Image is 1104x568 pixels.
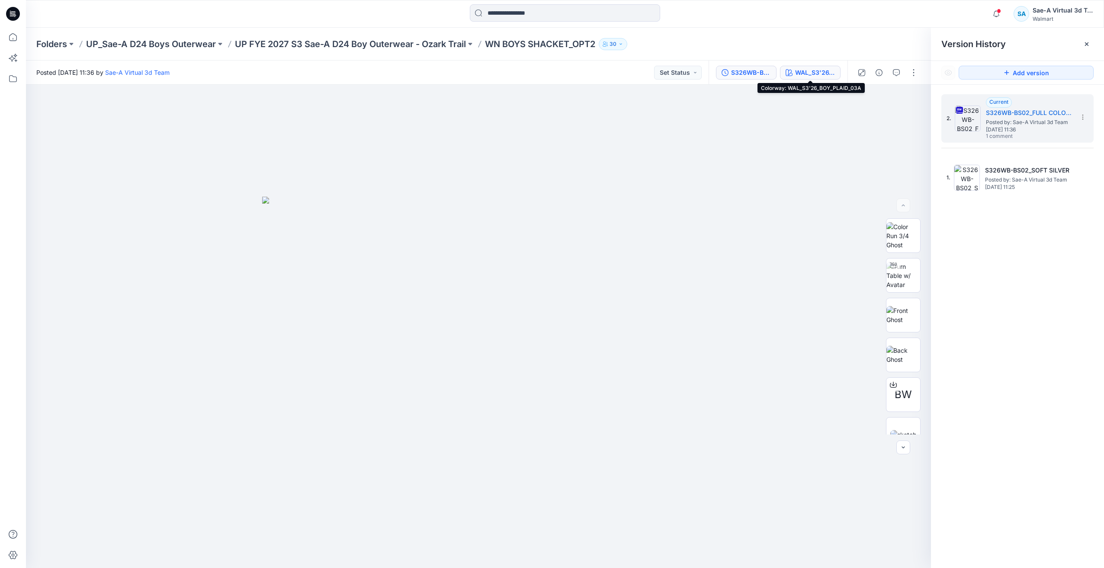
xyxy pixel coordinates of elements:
button: Close [1083,41,1090,48]
span: [DATE] 11:36 [986,127,1072,133]
span: [DATE] 11:25 [985,184,1072,190]
img: Color Run 3/4 Ghost [886,222,920,249]
a: UP_Sae-A D24 Boys Outerwear [86,38,216,50]
div: S326WB-BS02_FULL COLORWAYS [731,68,771,77]
button: Details [872,66,886,80]
span: Version History [941,39,1006,49]
p: WN BOYS SHACKET_OPT2 [485,38,595,50]
img: S326WB-BS02_FULL COLORWAYS [955,105,981,131]
img: Turn Table w/ Avatar [886,262,920,289]
span: 1 comment [986,133,1046,140]
span: BW [895,387,912,402]
img: eyJhbGciOiJIUzI1NiIsImtpZCI6IjAiLCJzbHQiOiJzZXMiLCJ0eXAiOiJKV1QifQ.eyJkYXRhIjp7InR5cGUiOiJzdG9yYW... [262,197,695,568]
p: 30 [610,39,616,49]
a: Folders [36,38,67,50]
button: S326WB-BS02_FULL COLORWAYS [716,66,777,80]
h5: S326WB-BS02_FULL COLORWAYS [986,108,1072,118]
a: Sae-A Virtual 3d Team [105,69,170,76]
span: Current [989,99,1008,105]
span: Posted [DATE] 11:36 by [36,68,170,77]
img: Back Ghost [886,346,920,364]
span: Posted by: Sae-A Virtual 3d Team [986,118,1072,127]
span: 2. [947,115,951,122]
div: Sae-A Virtual 3d Team [1033,5,1093,16]
div: Walmart [1033,16,1093,22]
a: UP FYE 2027 S3 Sae-A D24 Boy Outerwear - Ozark Trail [235,38,466,50]
div: SA [1014,6,1029,22]
img: sketch [890,430,916,439]
h5: S326WB-BS02_SOFT SILVER [985,165,1072,176]
button: Show Hidden Versions [941,66,955,80]
div: WAL_S3'26_BOY_PLAID_03A [795,68,835,77]
button: Add version [959,66,1094,80]
span: Posted by: Sae-A Virtual 3d Team [985,176,1072,184]
button: 30 [599,38,627,50]
img: S326WB-BS02_SOFT SILVER [954,165,980,191]
img: Front Ghost [886,306,920,324]
button: WAL_S3'26_BOY_PLAID_03A [780,66,841,80]
span: 1. [947,174,950,182]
